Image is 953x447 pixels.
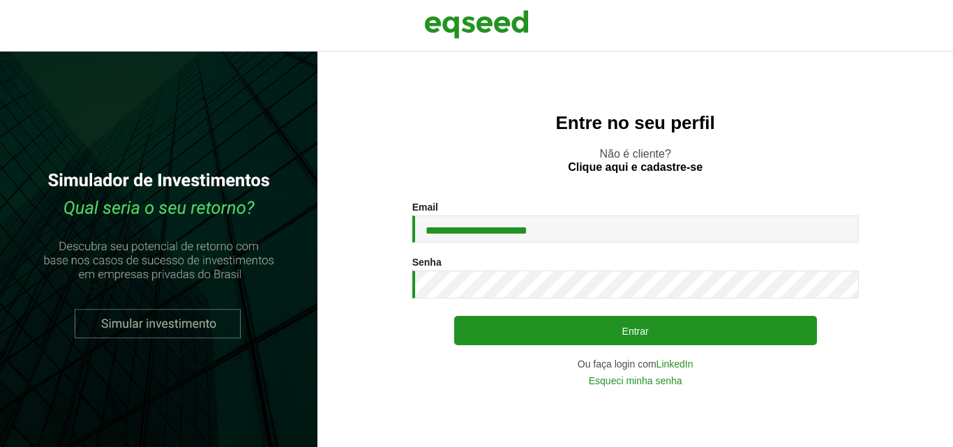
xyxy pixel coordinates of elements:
[568,162,703,173] a: Clique aqui e cadastre-se
[589,376,682,386] a: Esqueci minha senha
[412,257,442,267] label: Senha
[656,359,693,369] a: LinkedIn
[412,359,859,369] div: Ou faça login com
[424,7,529,42] img: EqSeed Logo
[345,113,925,133] h2: Entre no seu perfil
[412,202,438,212] label: Email
[454,316,817,345] button: Entrar
[345,147,925,174] p: Não é cliente?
